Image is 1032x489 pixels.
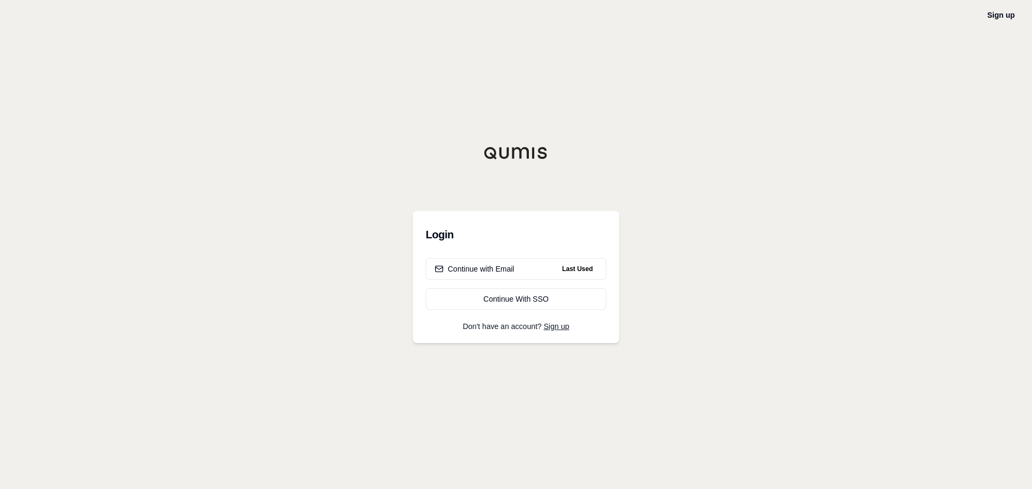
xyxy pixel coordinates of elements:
[426,288,606,310] a: Continue With SSO
[484,147,548,159] img: Qumis
[426,224,606,245] h3: Login
[426,258,606,280] button: Continue with EmailLast Used
[435,294,597,304] div: Continue With SSO
[558,262,597,275] span: Last Used
[426,323,606,330] p: Don't have an account?
[987,11,1015,19] a: Sign up
[544,322,569,331] a: Sign up
[435,264,514,274] div: Continue with Email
